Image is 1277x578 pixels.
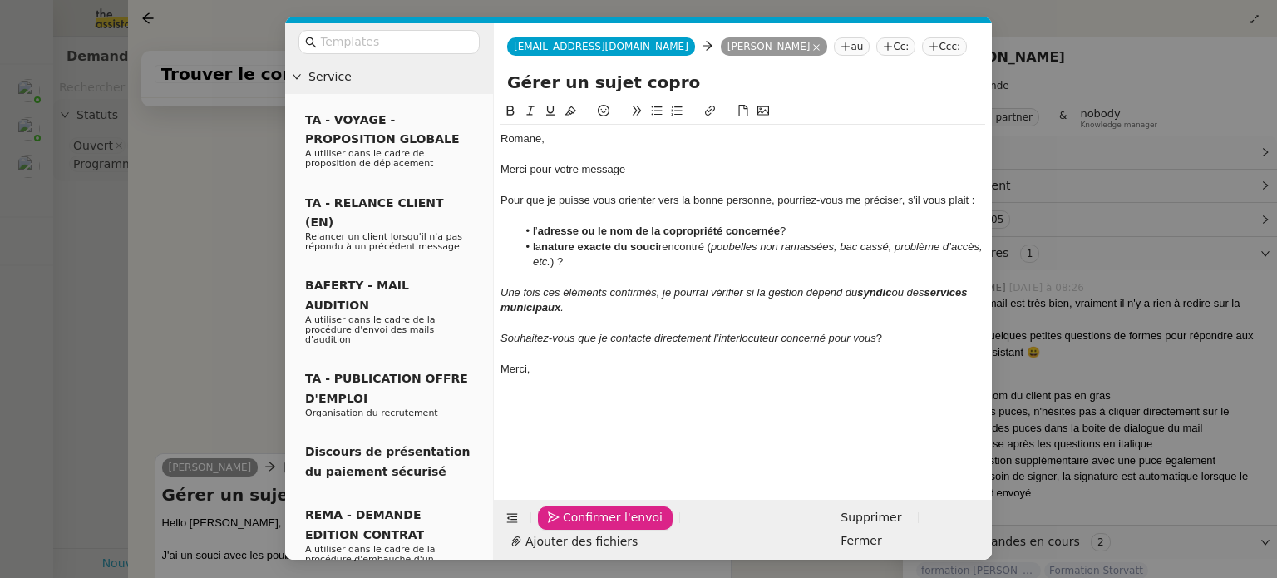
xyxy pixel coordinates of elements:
[305,544,436,575] span: A utiliser dans le cadre de la procédure d'embauche d'un nouveau salarié
[517,224,986,239] li: l’ ?
[305,113,459,146] span: TA - VOYAGE - PROPOSITION GLOBALE
[305,279,409,311] span: BAFERTY - MAIL AUDITION
[560,301,564,314] em: .
[857,286,891,299] em: syndic
[507,70,979,95] input: Subject
[841,508,901,527] span: Supprimer
[285,61,493,93] div: Service
[834,37,870,56] nz-tag: au
[500,362,985,377] div: Merci,
[538,225,780,237] strong: adresse ou le nom de la copropriété concernée
[831,506,911,530] button: Supprimer
[500,193,985,208] div: Pour que je puisse vous orienter vers la bonne personne, pourriez-vous me préciser, s'il vous pla...
[500,530,648,553] button: Ajouter des fichiers
[500,131,985,146] div: Romane,
[305,508,424,541] span: REMA - DEMANDE EDITION CONTRAT
[308,67,486,86] span: Service
[891,286,924,299] em: ou des
[541,240,658,253] strong: nature exacte du souci
[500,331,985,346] div: ?
[500,286,857,299] em: Une fois ces éléments confirmés, je pourrai vérifier si la gestion dépend du
[305,196,444,229] span: TA - RELANCE CLIENT (EN)
[563,508,663,527] span: Confirmer l'envoi
[320,32,470,52] input: Templates
[876,37,915,56] nz-tag: Cc:
[305,408,438,418] span: Organisation du recrutement
[500,162,985,177] div: Merci pour votre message
[841,531,881,551] span: Fermer
[831,530,891,553] button: Fermer
[305,314,436,345] span: A utiliser dans le cadre de la procédure d'envoi des mails d'audition
[500,332,876,344] em: Souhaitez-vous que je contacte directement l’interlocuteur concerné pour vous
[517,240,986,270] li: la rencontré ( ) ?
[721,37,828,56] nz-tag: [PERSON_NAME]
[525,532,638,551] span: Ajouter des fichiers
[305,445,471,477] span: Discours de présentation du paiement sécurisé
[305,231,462,252] span: Relancer un client lorsqu'il n'a pas répondu à un précédent message
[922,37,967,56] nz-tag: Ccc:
[533,240,985,268] em: poubelles non ramassées, bac cassé, problème d’accès, etc.
[538,506,673,530] button: Confirmer l'envoi
[305,148,433,169] span: A utiliser dans le cadre de proposition de déplacement
[305,372,468,404] span: TA - PUBLICATION OFFRE D'EMPLOI
[514,41,688,52] span: [EMAIL_ADDRESS][DOMAIN_NAME]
